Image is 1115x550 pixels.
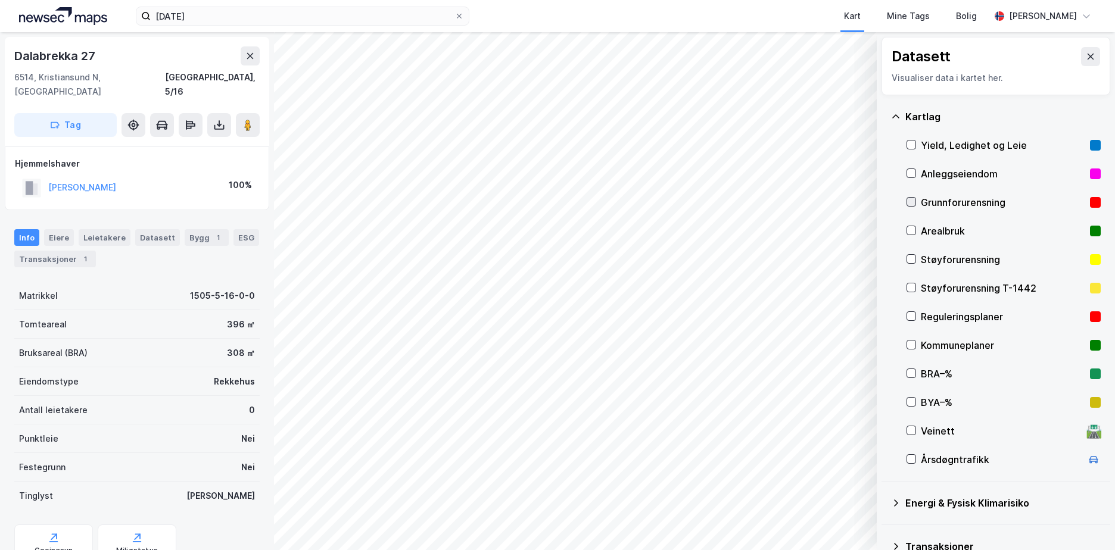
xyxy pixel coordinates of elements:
[249,403,255,417] div: 0
[905,496,1101,510] div: Energi & Fysisk Klimarisiko
[186,489,255,503] div: [PERSON_NAME]
[921,195,1085,210] div: Grunnforurensning
[921,138,1085,152] div: Yield, Ledighet og Leie
[14,229,39,246] div: Info
[887,9,930,23] div: Mine Tags
[19,346,88,360] div: Bruksareal (BRA)
[19,7,107,25] img: logo.a4113a55bc3d86da70a041830d287a7e.svg
[241,460,255,474] div: Nei
[1055,493,1115,550] iframe: Chat Widget
[14,113,117,137] button: Tag
[956,9,977,23] div: Bolig
[44,229,74,246] div: Eiere
[14,70,165,99] div: 6514, Kristiansund N, [GEOGRAPHIC_DATA]
[921,424,1082,438] div: Veinett
[19,374,79,389] div: Eiendomstype
[1086,423,1102,439] div: 🛣️
[905,110,1101,124] div: Kartlag
[185,229,229,246] div: Bygg
[892,71,1100,85] div: Visualiser data i kartet her.
[921,452,1082,467] div: Årsdøgntrafikk
[921,252,1085,267] div: Støyforurensning
[165,70,260,99] div: [GEOGRAPHIC_DATA], 5/16
[214,374,255,389] div: Rekkehus
[19,489,53,503] div: Tinglyst
[229,178,252,192] div: 100%
[151,7,454,25] input: Søk på adresse, matrikkel, gårdeiere, leietakere eller personer
[14,46,97,65] div: Dalabrekka 27
[19,403,88,417] div: Antall leietakere
[921,167,1085,181] div: Anleggseiendom
[212,232,224,243] div: 1
[921,310,1085,324] div: Reguleringsplaner
[233,229,259,246] div: ESG
[19,432,58,446] div: Punktleie
[79,253,91,265] div: 1
[921,224,1085,238] div: Arealbruk
[79,229,130,246] div: Leietakere
[1009,9,1077,23] div: [PERSON_NAME]
[844,9,861,23] div: Kart
[921,281,1085,295] div: Støyforurensning T-1442
[921,367,1085,381] div: BRA–%
[15,157,259,171] div: Hjemmelshaver
[921,395,1085,410] div: BYA–%
[227,346,255,360] div: 308 ㎡
[19,289,58,303] div: Matrikkel
[19,317,67,332] div: Tomteareal
[241,432,255,446] div: Nei
[892,47,951,66] div: Datasett
[19,460,66,474] div: Festegrunn
[190,289,255,303] div: 1505-5-16-0-0
[921,338,1085,352] div: Kommuneplaner
[135,229,180,246] div: Datasett
[227,317,255,332] div: 396 ㎡
[14,251,96,267] div: Transaksjoner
